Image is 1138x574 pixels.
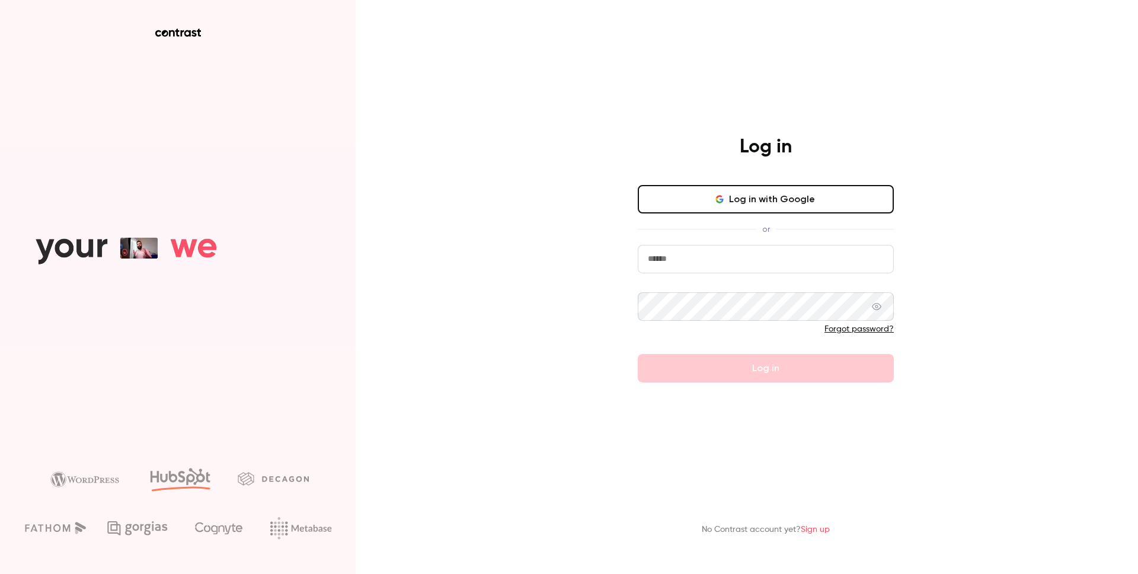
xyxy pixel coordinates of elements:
[756,223,776,235] span: or
[702,524,830,536] p: No Contrast account yet?
[238,472,309,485] img: decagon
[638,185,894,213] button: Log in with Google
[801,525,830,534] a: Sign up
[824,325,894,333] a: Forgot password?
[740,135,792,159] h4: Log in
